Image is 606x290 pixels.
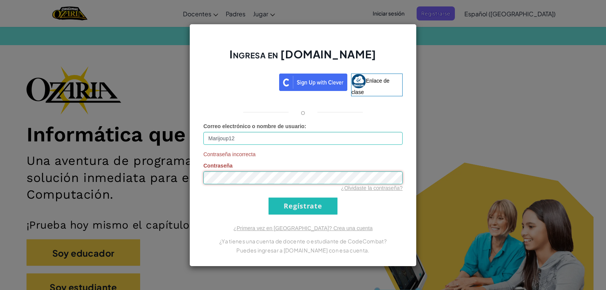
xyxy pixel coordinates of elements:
[279,74,347,91] img: clever_sso_button@2x.png
[219,238,387,245] font: ¿Ya tienes una cuenta de docente o estudiante de CodeCombat?
[305,123,306,129] font: :
[200,73,279,89] iframe: Botón de acceso con Google
[233,225,373,231] a: ¿Primera vez en [GEOGRAPHIC_DATA]? Crea una cuenta
[203,163,233,169] font: Contraseña
[351,74,366,88] img: classlink-logo-small.png
[341,185,403,191] a: ¿Olvidaste la contraseña?
[230,47,376,61] font: Ingresa en [DOMAIN_NAME]
[351,77,389,95] font: Enlace de clase
[203,151,256,157] font: Contraseña incorrecta
[269,198,337,215] input: Regístrate
[236,247,369,254] font: Puedes ingresar a [DOMAIN_NAME] con esa cuenta.
[203,123,305,129] font: Correo electrónico o nombre de usuario
[301,108,305,116] font: o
